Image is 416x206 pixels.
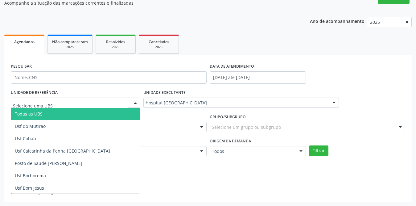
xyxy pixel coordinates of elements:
[212,148,293,154] span: Todos
[13,100,128,112] input: Selecione uma UBS
[210,71,306,84] input: Selecione um intervalo
[11,71,207,84] input: Nome, CNS
[143,88,186,98] label: UNIDADE EXECUTANTE
[146,100,327,106] span: Hospital [GEOGRAPHIC_DATA]
[15,148,110,154] span: Usf Caicarinha da Penha [GEOGRAPHIC_DATA]
[309,145,328,156] button: Filtrar
[100,45,131,49] div: 2025
[14,39,35,44] span: Agendados
[210,62,254,71] label: DATA DE ATENDIMENTO
[212,124,281,130] span: Selecione um grupo ou subgrupo
[16,189,72,195] strong: 464 marcações agendadas
[15,173,46,179] span: Usf Borborema
[143,45,174,49] div: 2025
[15,111,43,117] span: Todas as UBS
[149,39,169,44] span: Cancelados
[15,136,36,141] span: Usf Cohab
[11,88,58,98] label: UNIDADE DE REFERÊNCIA
[106,39,125,44] span: Resolvidos
[11,62,32,71] label: PESQUISAR
[210,137,251,146] label: Origem da demanda
[310,17,365,25] p: Ano de acompanhamento
[15,123,46,129] span: Usf do Mutirao
[210,112,246,122] label: Grupo/Subgrupo
[52,39,88,44] span: Não compareceram
[52,45,88,49] div: 2025
[15,160,82,166] span: Posto de Saude [PERSON_NAME]
[15,185,47,191] span: Usf Bom Jesus I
